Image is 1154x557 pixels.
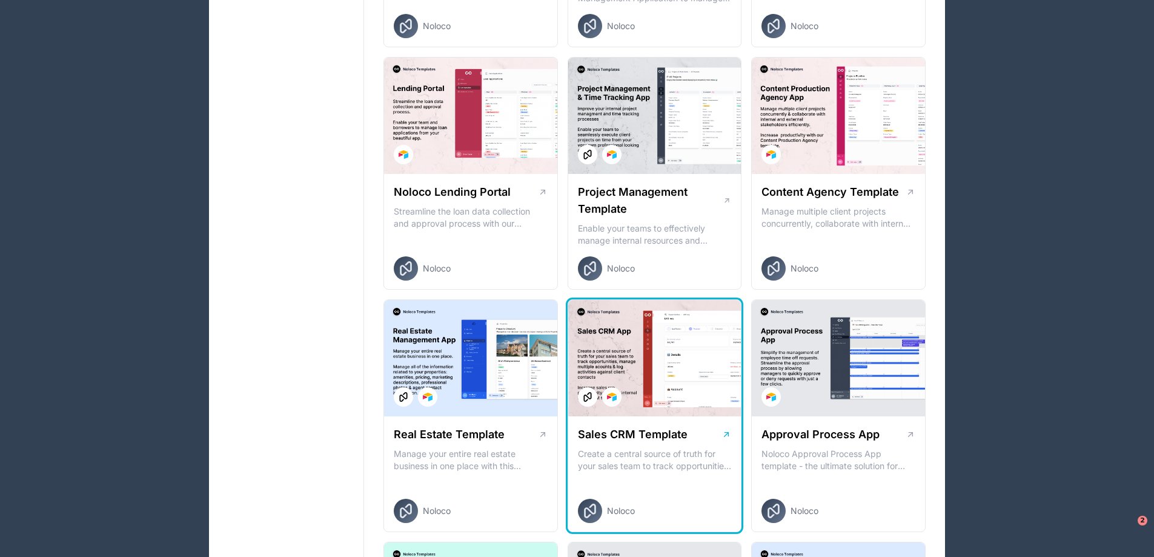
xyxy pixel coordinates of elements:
[607,20,635,32] span: Noloco
[761,426,880,443] h1: Approval Process App
[761,448,915,472] p: Noloco Approval Process App template - the ultimate solution for managing your employee's time of...
[394,426,505,443] h1: Real Estate Template
[766,392,776,402] img: Airtable Logo
[578,184,723,218] h1: Project Management Template
[423,20,451,32] span: Noloco
[394,448,548,472] p: Manage your entire real estate business in one place with this comprehensive real estate transact...
[423,505,451,517] span: Noloco
[766,150,776,159] img: Airtable Logo
[578,426,688,443] h1: Sales CRM Template
[761,184,899,201] h1: Content Agency Template
[791,505,818,517] span: Noloco
[607,392,617,402] img: Airtable Logo
[791,262,818,275] span: Noloco
[394,205,548,230] p: Streamline the loan data collection and approval process with our Lending Portal template.
[578,448,732,472] p: Create a central source of truth for your sales team to track opportunities, manage multiple acco...
[607,505,635,517] span: Noloco
[399,150,408,159] img: Airtable Logo
[578,222,732,247] p: Enable your teams to effectively manage internal resources and execute client projects on time.
[423,392,433,402] img: Airtable Logo
[761,205,915,230] p: Manage multiple client projects concurrently, collaborate with internal and external stakeholders...
[1138,516,1147,525] span: 2
[394,184,511,201] h1: Noloco Lending Portal
[1113,516,1142,545] iframe: Intercom live chat
[607,262,635,275] span: Noloco
[607,150,617,159] img: Airtable Logo
[423,262,451,275] span: Noloco
[791,20,818,32] span: Noloco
